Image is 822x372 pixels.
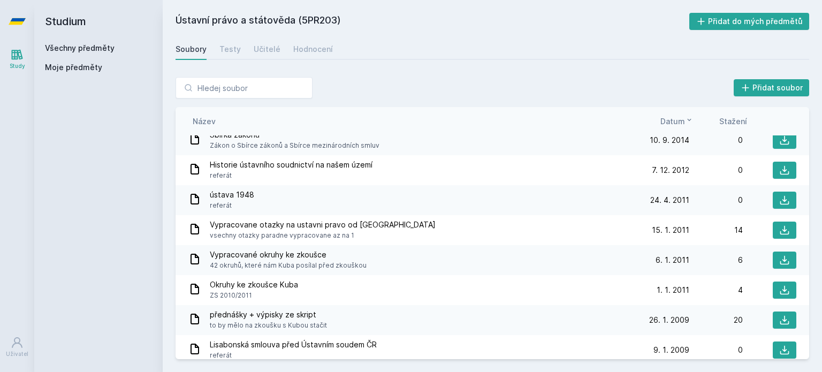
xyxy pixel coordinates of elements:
span: přednášky + výpisky ze skript [210,309,327,320]
div: Uživatel [6,350,28,358]
span: Moje předměty [45,62,102,73]
a: Uživatel [2,331,32,363]
a: Učitelé [254,39,280,60]
span: Vypracovane otazky na ustavni pravo od [GEOGRAPHIC_DATA] [210,219,436,230]
div: 0 [689,165,743,176]
div: Testy [219,44,241,55]
div: 0 [689,195,743,206]
span: referát [210,170,372,181]
button: Přidat do mých předmětů [689,13,810,30]
button: Název [193,116,216,127]
h2: Ústavní právo a státověda (5PR203) [176,13,689,30]
span: Zákon o Sbírce zákonů a Sbírce mezinárodních smluv [210,140,379,151]
span: 9. 1. 2009 [653,345,689,355]
span: ZS 2010/2011 [210,290,298,301]
a: Hodnocení [293,39,333,60]
button: Stažení [719,116,747,127]
span: 24. 4. 2011 [650,195,689,206]
span: referát [210,200,254,211]
div: Study [10,62,25,70]
span: 10. 9. 2014 [650,135,689,146]
span: 26. 1. 2009 [649,315,689,325]
span: Lisabonská smlouva před Ústavním soudem ČR [210,339,377,350]
a: Všechny předměty [45,43,115,52]
span: 42 okruhů, které nám Kuba posílal před zkouškou [210,260,367,271]
span: 15. 1. 2011 [652,225,689,236]
div: 4 [689,285,743,295]
button: Datum [660,116,694,127]
span: Historie ústavního soudnictví na našem území [210,160,372,170]
span: Vypracované okruhy ke zkoušce [210,249,367,260]
span: to by mělo na zkoušku s Kubou stačit [210,320,327,331]
a: Study [2,43,32,75]
span: ústava 1948 [210,189,254,200]
div: 0 [689,345,743,355]
a: Soubory [176,39,207,60]
span: vsechny otazky paradne vypracovane az na 1 [210,230,436,241]
div: 14 [689,225,743,236]
div: 6 [689,255,743,265]
span: Okruhy ke zkoušce Kuba [210,279,298,290]
span: 1. 1. 2011 [657,285,689,295]
span: referát [210,350,377,361]
span: Datum [660,116,685,127]
button: Přidat soubor [734,79,810,96]
span: 7. 12. 2012 [652,165,689,176]
div: Soubory [176,44,207,55]
div: Učitelé [254,44,280,55]
div: 20 [689,315,743,325]
span: 6. 1. 2011 [656,255,689,265]
input: Hledej soubor [176,77,313,98]
a: Testy [219,39,241,60]
div: Hodnocení [293,44,333,55]
div: 0 [689,135,743,146]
